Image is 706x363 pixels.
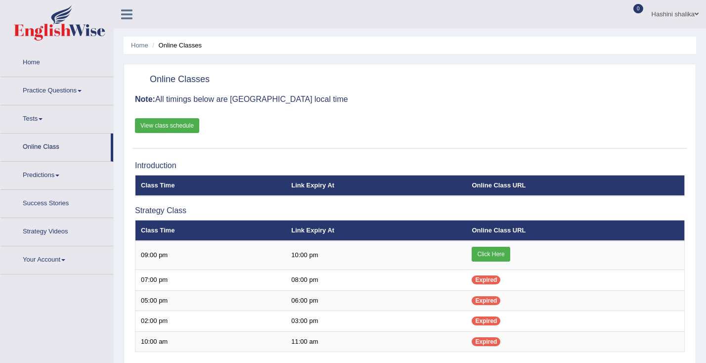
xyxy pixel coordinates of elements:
b: Note: [135,95,155,103]
h3: Strategy Class [135,206,685,215]
span: Expired [472,337,500,346]
td: 10:00 pm [286,241,466,270]
td: 08:00 pm [286,270,466,291]
a: Predictions [0,162,113,186]
th: Online Class URL [466,220,684,241]
a: View class schedule [135,118,199,133]
th: Online Class URL [466,175,684,196]
a: Strategy Videos [0,218,113,243]
td: 07:00 pm [135,270,286,291]
span: 0 [633,4,643,13]
td: 06:00 pm [286,290,466,311]
a: Practice Questions [0,77,113,102]
a: Your Account [0,246,113,271]
span: Expired [472,296,500,305]
a: Tests [0,105,113,130]
li: Online Classes [150,41,202,50]
td: 02:00 pm [135,311,286,332]
td: 05:00 pm [135,290,286,311]
a: Home [0,49,113,74]
td: 11:00 am [286,331,466,352]
h2: Online Classes [135,72,210,87]
th: Class Time [135,220,286,241]
a: Click Here [472,247,510,262]
span: Expired [472,275,500,284]
a: Success Stories [0,190,113,215]
td: 10:00 am [135,331,286,352]
h3: Introduction [135,161,685,170]
a: Home [131,42,148,49]
th: Link Expiry At [286,175,466,196]
td: 03:00 pm [286,311,466,332]
a: Online Class [0,134,111,158]
th: Link Expiry At [286,220,466,241]
td: 09:00 pm [135,241,286,270]
span: Expired [472,317,500,325]
th: Class Time [135,175,286,196]
h3: All timings below are [GEOGRAPHIC_DATA] local time [135,95,685,104]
